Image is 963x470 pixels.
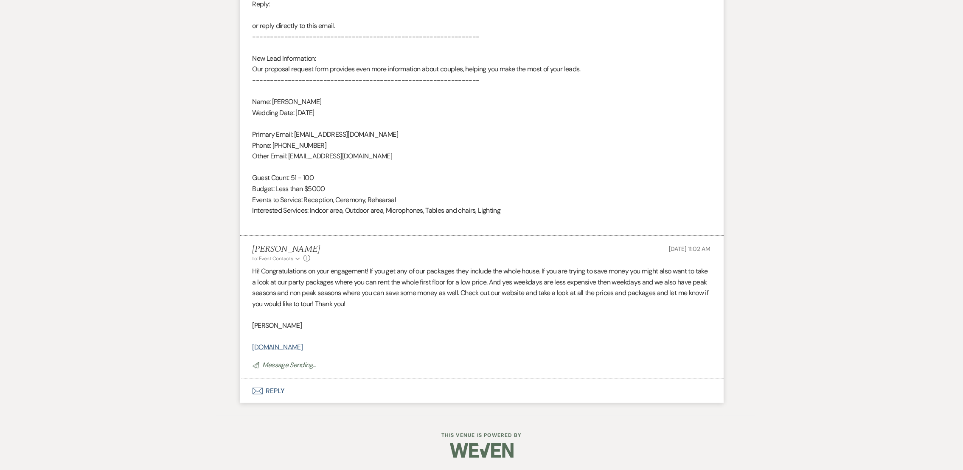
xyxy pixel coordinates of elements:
[253,255,293,262] span: to: Event Contacts
[253,320,711,331] p: [PERSON_NAME]
[240,379,724,403] button: Reply
[669,245,711,253] span: [DATE] 11:02 AM
[253,255,301,262] button: to: Event Contacts
[253,343,303,352] a: [DOMAIN_NAME]
[253,244,320,255] h5: [PERSON_NAME]
[253,266,711,309] p: Hi! Congratulations on your engagement! If you get any of our packages they include the whole hou...
[253,360,711,371] p: Message Sending...
[450,436,514,465] img: Weven Logo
